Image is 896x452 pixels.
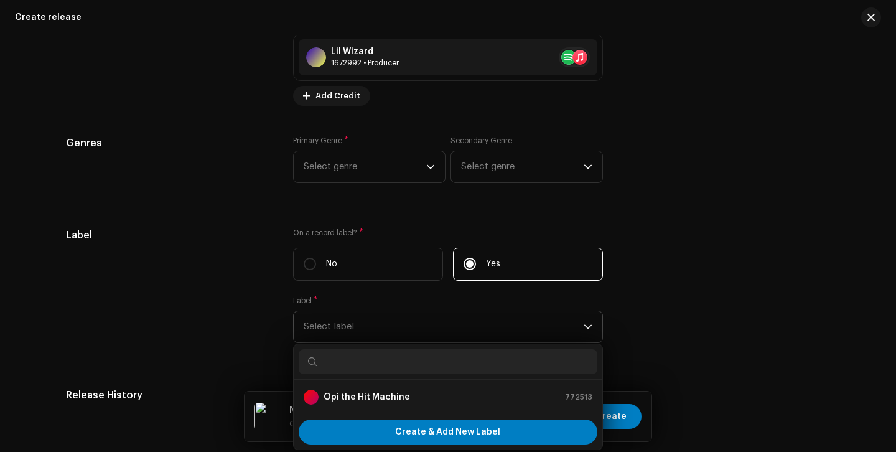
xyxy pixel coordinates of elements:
span: Create & Add New Label [395,420,500,445]
label: Secondary Genre [450,136,512,146]
span: Create [595,404,627,429]
ul: Option List [294,380,602,415]
h5: Release History [66,388,273,403]
div: dropdown trigger [584,311,592,342]
p: Yes [486,258,500,271]
button: Create [581,404,642,429]
span: Add Credit [315,83,360,108]
div: Producer [331,58,399,68]
strong: Opi the Hit Machine [324,391,410,403]
div: dropdown trigger [426,151,435,182]
button: Add Credit [293,86,370,106]
h5: Genres [66,136,273,151]
div: Lil Wizard [331,47,399,57]
p: No [326,258,337,271]
img: 398e41c9-a65f-48d8-bbb2-d4dd9b69f9ba [254,402,284,431]
span: Select genre [461,151,584,182]
small: 772513 [565,391,592,403]
label: On a record label? [293,228,603,238]
h5: Label [66,228,273,243]
span: Select genre [304,151,426,182]
div: dropdown trigger [584,151,592,182]
label: Primary Genre [293,136,348,146]
label: Label [293,296,318,306]
small: Nos Vamos De Shopping [289,418,489,430]
span: Select label [304,311,584,342]
li: Opi the Hit Machine [299,385,597,410]
h5: Nos Vamos De Shopping [289,403,489,418]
